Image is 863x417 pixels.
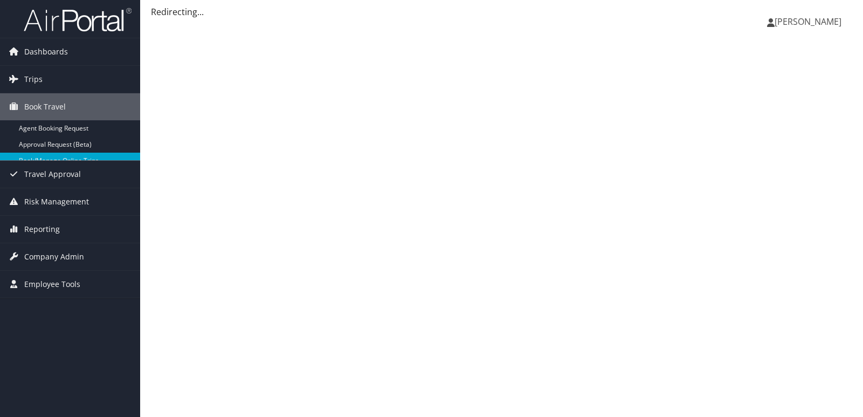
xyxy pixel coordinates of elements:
[24,93,66,120] span: Book Travel
[24,188,89,215] span: Risk Management
[24,66,43,93] span: Trips
[24,271,80,298] span: Employee Tools
[24,38,68,65] span: Dashboards
[767,5,852,38] a: [PERSON_NAME]
[151,5,852,18] div: Redirecting...
[24,243,84,270] span: Company Admin
[24,161,81,188] span: Travel Approval
[24,216,60,243] span: Reporting
[775,16,841,28] span: [PERSON_NAME]
[24,7,132,32] img: airportal-logo.png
